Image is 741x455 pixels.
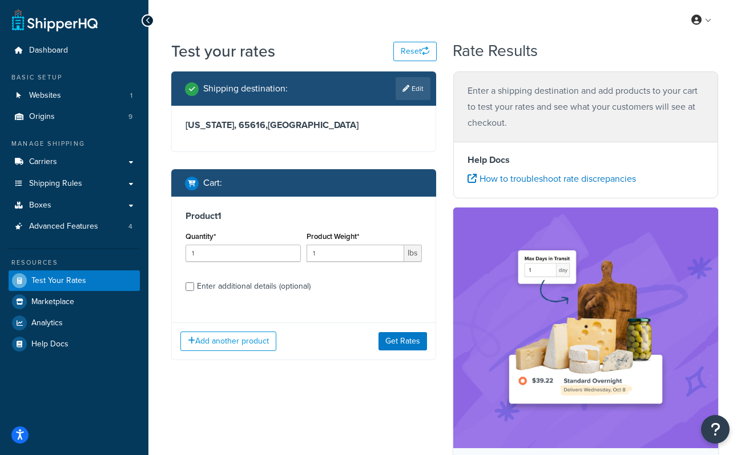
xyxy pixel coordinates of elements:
[9,313,140,333] a: Analytics
[453,42,538,60] h2: Rate Results
[9,195,140,216] a: Boxes
[9,139,140,149] div: Manage Shipping
[29,222,98,232] span: Advanced Features
[128,112,132,122] span: 9
[9,106,140,127] a: Origins9
[468,83,704,131] p: Enter a shipping destination and add products to your cart to test your rates and see what your c...
[197,278,311,294] div: Enter additional details (optional)
[9,270,140,291] a: Test Your Rates
[9,216,140,237] li: Advanced Features
[396,77,430,100] a: Edit
[186,210,422,222] h3: Product 1
[393,42,437,61] button: Reset
[9,85,140,106] a: Websites1
[29,201,51,210] span: Boxes
[9,258,140,268] div: Resources
[186,232,216,241] label: Quantity*
[31,297,74,307] span: Marketplace
[307,232,359,241] label: Product Weight*
[468,172,636,185] a: How to troubleshoot rate discrepancies
[29,91,61,101] span: Websites
[29,46,68,55] span: Dashboard
[130,91,132,101] span: 1
[9,73,140,82] div: Basic Setup
[378,332,427,350] button: Get Rates
[701,415,730,444] button: Open Resource Center
[500,225,671,431] img: feature-image-ddt-36eae7f7280da8017bfb280eaccd9c446f90b1fe08728e4019434db127062ab4.png
[9,292,140,312] a: Marketplace
[128,222,132,232] span: 4
[180,332,276,351] button: Add another product
[9,334,140,354] a: Help Docs
[9,40,140,61] a: Dashboard
[9,151,140,173] a: Carriers
[31,340,69,349] span: Help Docs
[29,112,55,122] span: Origins
[307,245,404,262] input: 0.00
[468,153,704,167] h4: Help Docs
[171,40,275,62] h1: Test your rates
[186,245,301,262] input: 0
[186,282,194,291] input: Enter additional details (optional)
[9,216,140,237] a: Advanced Features4
[404,245,422,262] span: lbs
[9,85,140,106] li: Websites
[9,173,140,194] a: Shipping Rules
[203,178,222,188] h2: Cart :
[9,106,140,127] li: Origins
[29,179,82,189] span: Shipping Rules
[29,157,57,167] span: Carriers
[203,83,288,94] h2: Shipping destination :
[31,276,86,286] span: Test Your Rates
[186,119,422,131] h3: [US_STATE], 65616 , [GEOGRAPHIC_DATA]
[31,318,63,328] span: Analytics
